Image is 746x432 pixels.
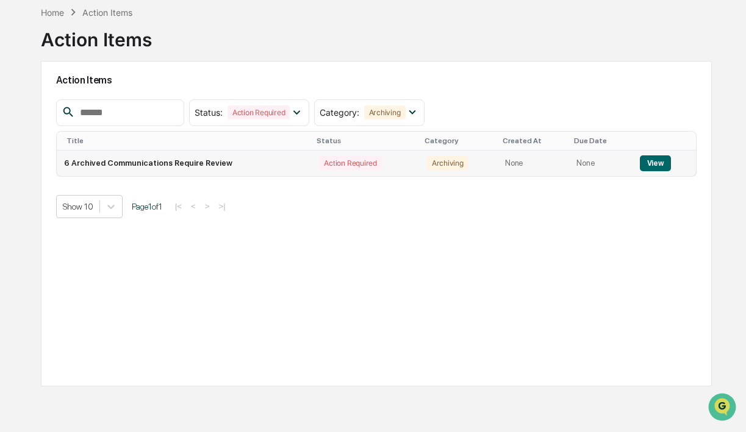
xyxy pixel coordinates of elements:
[425,136,493,145] div: Category
[57,150,312,176] td: 6 Archived Communications Require Review
[427,156,468,170] div: Archiving
[707,392,740,425] iframe: Open customer support
[12,26,222,45] p: How can we help?
[7,149,84,171] a: 🖐️Preclearance
[317,136,414,145] div: Status
[364,105,406,119] div: Archiving
[86,206,148,216] a: Powered byPylon
[498,150,569,176] td: None
[503,136,564,145] div: Created At
[41,105,154,115] div: We're available if you need us!
[66,136,307,145] div: Title
[215,201,229,211] button: >|
[319,156,381,170] div: Action Required
[187,201,199,211] button: <
[640,158,671,168] a: View
[88,155,98,165] div: 🗄️
[640,155,671,171] button: View
[320,107,359,118] span: Category :
[24,177,77,189] span: Data Lookup
[41,7,64,18] div: Home
[574,136,627,145] div: Due Date
[12,93,34,115] img: 1746055101610-c473b297-6a78-478c-a979-82029cc54cd1
[132,202,162,211] span: Page 1 of 1
[207,97,222,112] button: Start new chat
[195,107,223,118] span: Status :
[56,74,697,86] h2: Action Items
[12,178,22,188] div: 🔎
[569,150,632,176] td: None
[12,155,22,165] div: 🖐️
[101,154,151,166] span: Attestations
[121,207,148,216] span: Pylon
[41,19,152,51] div: Action Items
[82,7,132,18] div: Action Items
[41,93,200,105] div: Start new chat
[24,154,79,166] span: Preclearance
[7,172,82,194] a: 🔎Data Lookup
[228,105,290,119] div: Action Required
[171,201,185,211] button: |<
[201,201,213,211] button: >
[84,149,156,171] a: 🗄️Attestations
